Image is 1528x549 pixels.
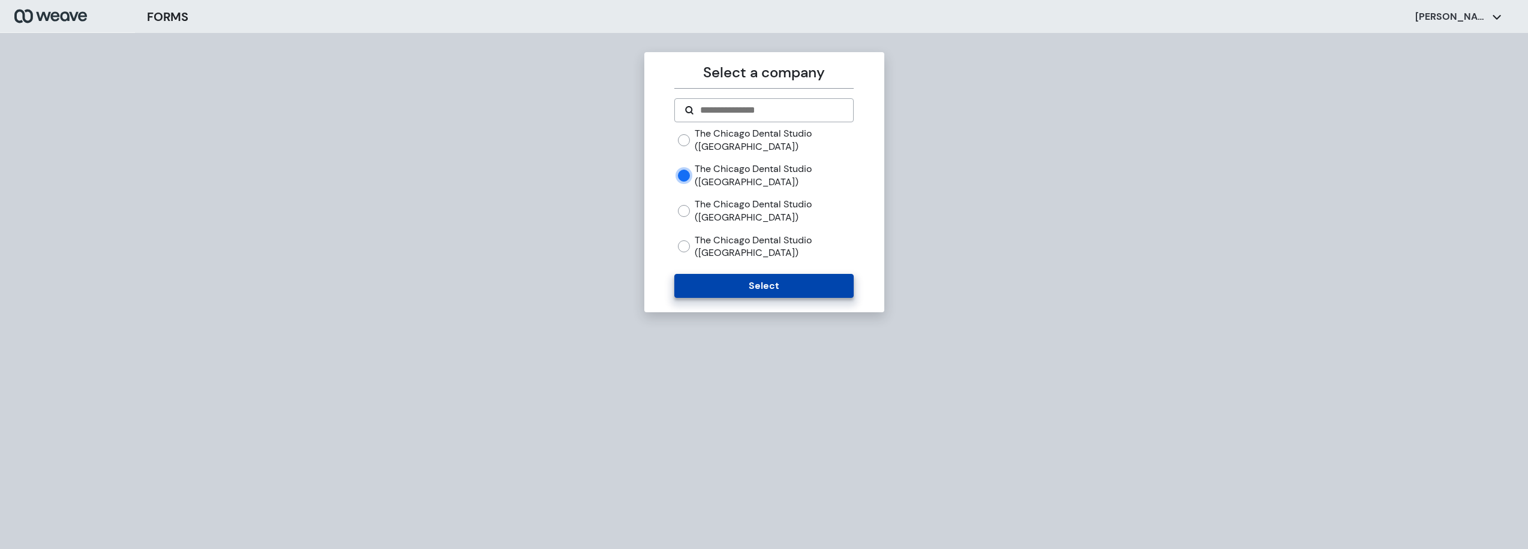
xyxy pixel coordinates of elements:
[674,274,854,298] button: Select
[1415,10,1487,23] p: [PERSON_NAME]
[695,234,854,260] label: The Chicago Dental Studio ([GEOGRAPHIC_DATA])
[699,103,843,117] input: Search
[674,62,854,83] p: Select a company
[695,127,854,153] label: The Chicago Dental Studio ([GEOGRAPHIC_DATA])
[147,8,188,26] h3: FORMS
[695,198,854,224] label: The Chicago Dental Studio ([GEOGRAPHIC_DATA])
[695,162,854,188] label: The Chicago Dental Studio ([GEOGRAPHIC_DATA])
